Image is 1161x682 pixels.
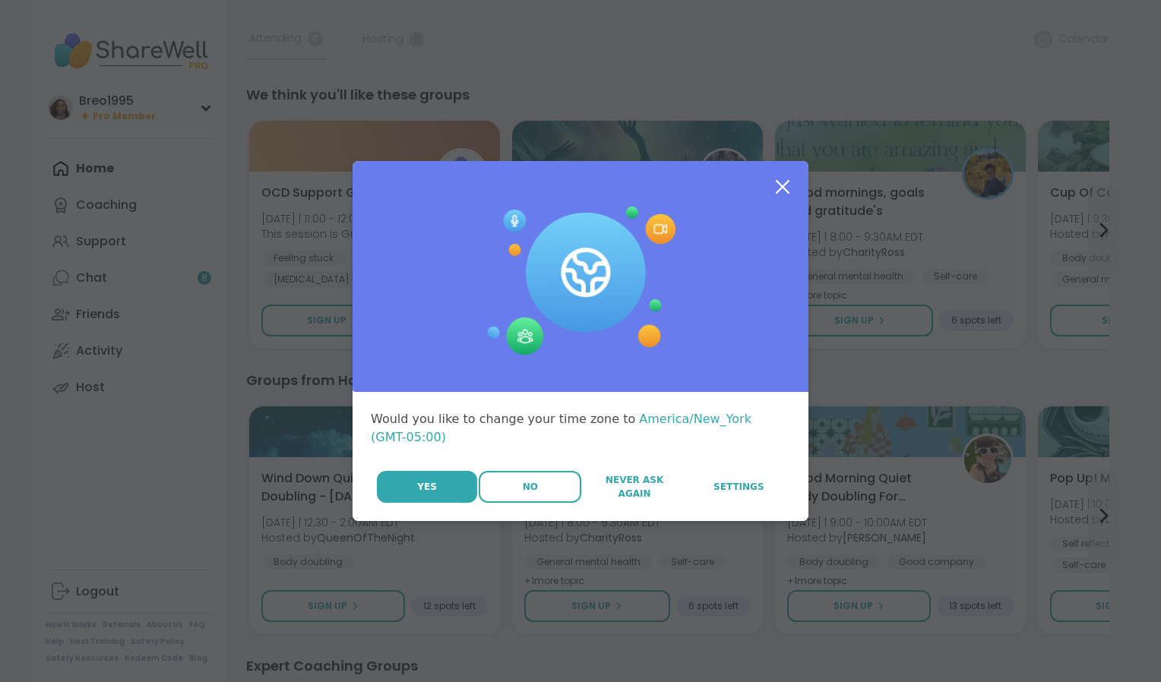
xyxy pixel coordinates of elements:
div: Would you like to change your time zone to [371,410,790,447]
span: Settings [713,480,764,494]
span: No [523,480,538,494]
span: Never Ask Again [590,473,678,500]
img: Session Experience [486,207,675,355]
button: Yes [377,471,477,503]
button: No [479,471,581,503]
span: Yes [417,480,437,494]
span: America/New_York (GMT-05:00) [371,412,751,444]
a: Settings [688,471,790,503]
button: Never Ask Again [583,471,685,503]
